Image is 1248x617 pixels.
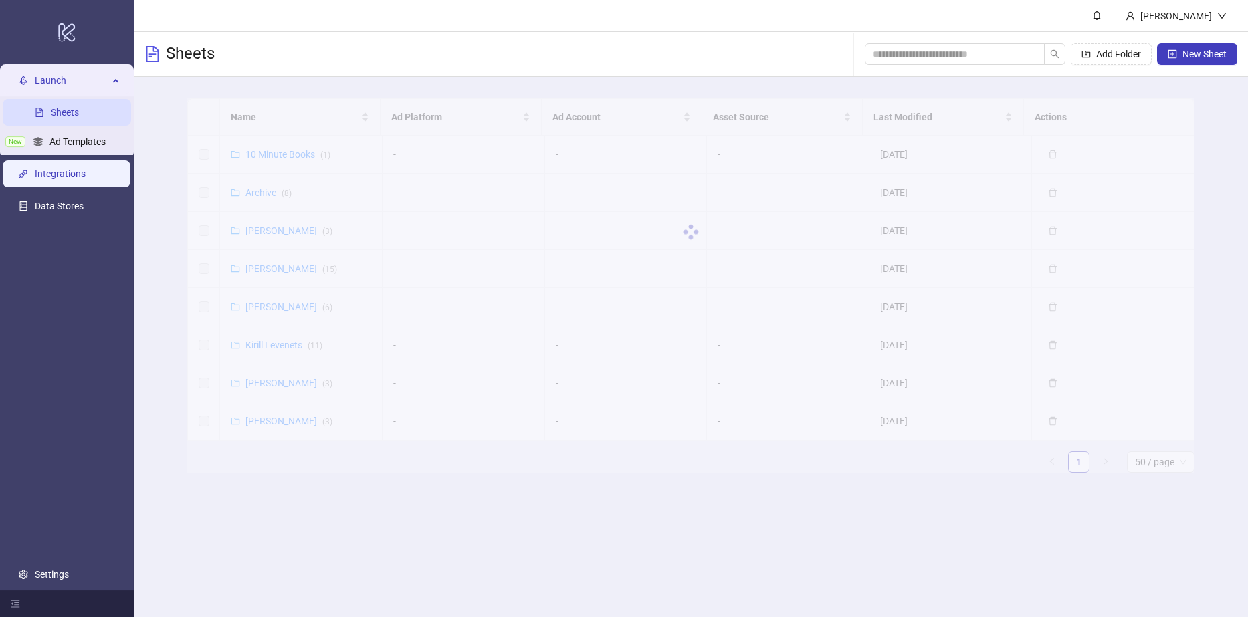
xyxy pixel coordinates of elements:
span: New Sheet [1182,49,1227,59]
span: bell [1092,11,1102,20]
span: folder-add [1081,49,1091,59]
span: user [1126,11,1135,21]
div: [PERSON_NAME] [1135,9,1217,23]
span: down [1217,11,1227,21]
a: Data Stores [35,201,84,211]
h3: Sheets [166,43,215,65]
a: Integrations [35,168,86,179]
span: rocket [19,76,28,85]
button: New Sheet [1157,43,1237,65]
a: Sheets [51,107,79,118]
span: search [1050,49,1059,59]
span: menu-fold [11,599,20,608]
span: Launch [35,67,108,94]
button: Add Folder [1071,43,1152,65]
span: plus-square [1168,49,1177,59]
a: Ad Templates [49,136,106,147]
a: Settings [35,569,69,580]
span: file-text [144,46,161,62]
span: Add Folder [1096,49,1141,59]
